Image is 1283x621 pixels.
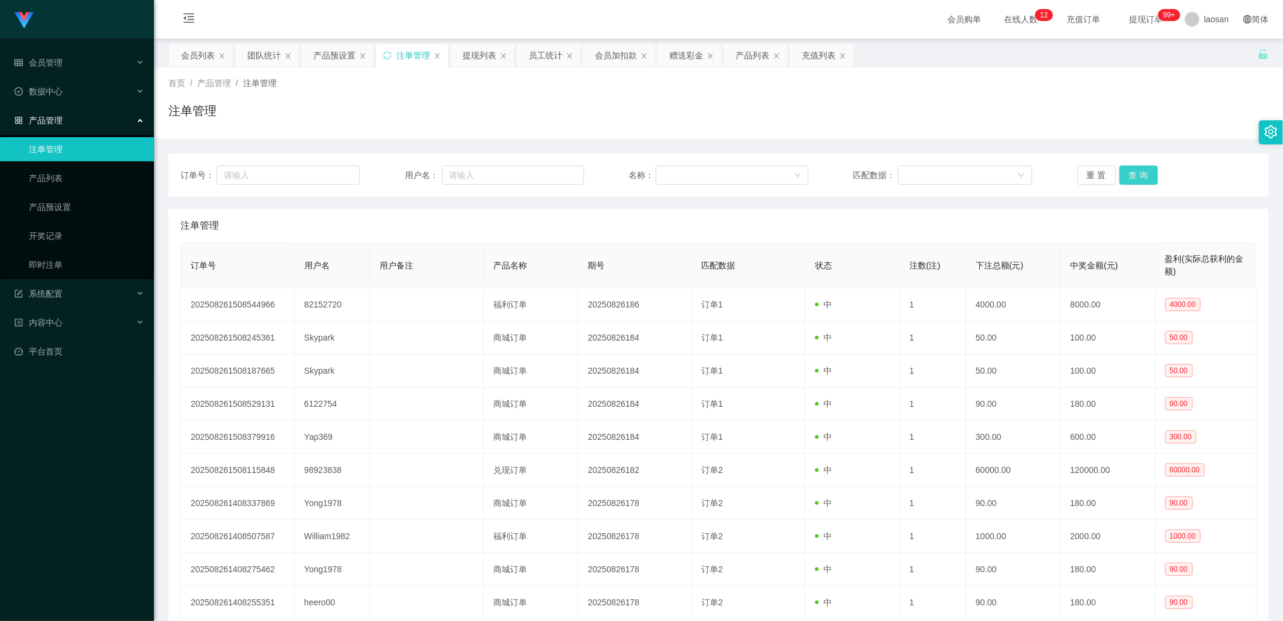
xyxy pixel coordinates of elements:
[180,218,219,233] span: 注单管理
[484,520,578,553] td: 福利订单
[900,520,966,553] td: 1
[701,465,723,475] span: 订单2
[1044,9,1048,21] p: 2
[247,44,281,67] div: 团队统计
[484,421,578,454] td: 商城订单
[701,432,723,442] span: 订单1
[484,586,578,619] td: 商城订单
[1165,596,1193,609] span: 90.00
[295,454,371,487] td: 98923838
[900,288,966,321] td: 1
[578,487,692,520] td: 20250826178
[285,52,292,60] i: 图标: close
[181,586,295,619] td: 202508261408255351
[484,288,578,321] td: 福利订单
[1060,288,1155,321] td: 8000.00
[1243,15,1252,23] i: 图标: global
[966,586,1060,619] td: 90.00
[966,388,1060,421] td: 90.00
[701,564,723,574] span: 订单2
[1040,9,1044,21] p: 1
[1060,321,1155,354] td: 100.00
[1165,254,1244,276] span: 盈利(实际总获利的金额)
[802,44,835,67] div: 充值列表
[701,598,723,607] span: 订单2
[794,171,801,180] i: 图标: down
[14,58,23,67] i: 图标: table
[14,116,63,125] span: 产品管理
[1165,496,1193,510] span: 90.00
[900,553,966,586] td: 1
[529,44,562,67] div: 员工统计
[313,44,355,67] div: 产品预设置
[578,388,692,421] td: 20250826184
[14,12,34,29] img: logo.9652507e.png
[383,51,392,60] i: 图标: sync
[295,421,371,454] td: Yap369
[442,165,584,185] input: 请输入
[29,137,144,161] a: 注单管理
[578,354,692,388] td: 20250826184
[500,52,507,60] i: 图标: close
[701,261,735,270] span: 匹配数据
[243,78,277,88] span: 注单管理
[900,321,966,354] td: 1
[815,432,832,442] span: 中
[168,1,209,39] i: 图标: menu-fold
[900,487,966,520] td: 1
[976,261,1023,270] span: 下注总额(元)
[815,598,832,607] span: 中
[14,289,63,298] span: 系统配置
[966,520,1060,553] td: 1000.00
[405,169,442,182] span: 用户名：
[304,261,330,270] span: 用户名
[701,333,723,342] span: 订单1
[1165,331,1193,344] span: 50.00
[380,261,413,270] span: 用户备注
[191,261,216,270] span: 订单号
[578,421,692,454] td: 20250826184
[190,78,192,88] span: /
[181,354,295,388] td: 202508261508187665
[815,531,832,541] span: 中
[966,454,1060,487] td: 60000.00
[1060,487,1155,520] td: 180.00
[701,399,723,409] span: 订单1
[1035,9,1053,21] sup: 12
[701,498,723,508] span: 订单2
[1165,364,1193,377] span: 50.00
[588,261,605,270] span: 期号
[484,388,578,421] td: 商城订单
[1264,125,1278,138] i: 图标: setting
[484,354,578,388] td: 商城订单
[197,78,231,88] span: 产品管理
[181,520,295,553] td: 202508261408507587
[14,318,23,327] i: 图标: profile
[217,165,360,185] input: 请输入
[641,52,648,60] i: 图标: close
[484,553,578,586] td: 商城订单
[900,388,966,421] td: 1
[998,15,1044,23] span: 在线人数
[1258,49,1269,60] i: 图标: unlock
[966,354,1060,388] td: 50.00
[669,44,703,67] div: 赠送彩金
[295,388,371,421] td: 6122754
[1165,397,1193,410] span: 90.00
[29,253,144,277] a: 即时注单
[14,318,63,327] span: 内容中心
[815,399,832,409] span: 中
[909,261,940,270] span: 注数(注)
[1165,563,1193,576] span: 90.00
[493,261,527,270] span: 产品名称
[295,288,371,321] td: 82152720
[966,321,1060,354] td: 50.00
[1060,421,1155,454] td: 600.00
[14,58,63,67] span: 会员管理
[701,300,723,309] span: 订单1
[484,487,578,520] td: 商城订单
[359,52,366,60] i: 图标: close
[701,366,723,375] span: 订单1
[1018,171,1025,180] i: 图标: down
[578,321,692,354] td: 20250826184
